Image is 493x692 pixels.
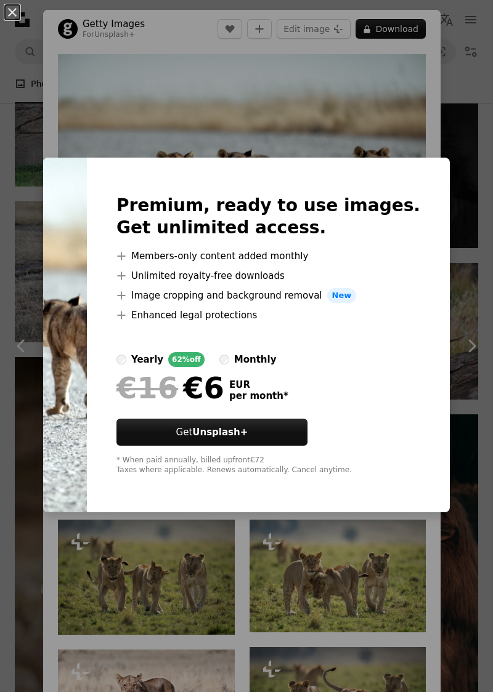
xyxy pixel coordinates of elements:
h2: Premium, ready to use images. Get unlimited access. [116,195,420,239]
li: Members-only content added monthly [116,249,420,264]
div: yearly [131,352,163,367]
span: per month * [229,390,288,401]
input: yearly62%off [116,355,126,364]
div: €6 [116,372,224,404]
div: 62% off [168,352,205,367]
strong: Unsplash+ [192,427,248,438]
span: New [327,288,357,303]
span: €16 [116,372,178,404]
div: monthly [234,352,277,367]
span: EUR [229,379,288,390]
li: Enhanced legal protections [116,308,420,323]
div: * When paid annually, billed upfront €72 Taxes where applicable. Renews automatically. Cancel any... [116,456,420,475]
li: Unlimited royalty-free downloads [116,268,420,283]
img: premium_photo-1661809739161-9b3e2fcbb019 [43,158,87,512]
li: Image cropping and background removal [116,288,420,303]
button: GetUnsplash+ [116,419,308,446]
input: monthly [219,355,229,364]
